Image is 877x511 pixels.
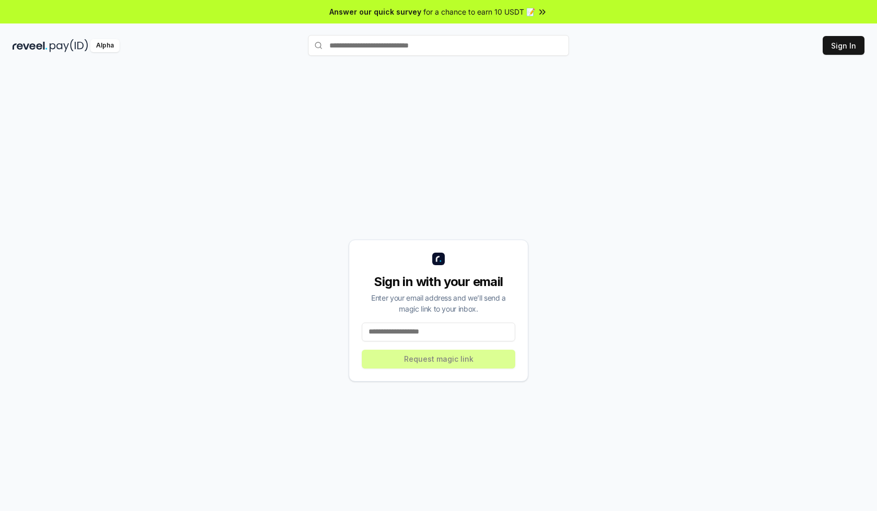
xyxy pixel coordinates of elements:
[329,6,421,17] span: Answer our quick survey
[432,253,445,265] img: logo_small
[362,292,515,314] div: Enter your email address and we’ll send a magic link to your inbox.
[823,36,864,55] button: Sign In
[423,6,535,17] span: for a chance to earn 10 USDT 📝
[362,274,515,290] div: Sign in with your email
[50,39,88,52] img: pay_id
[90,39,120,52] div: Alpha
[13,39,48,52] img: reveel_dark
